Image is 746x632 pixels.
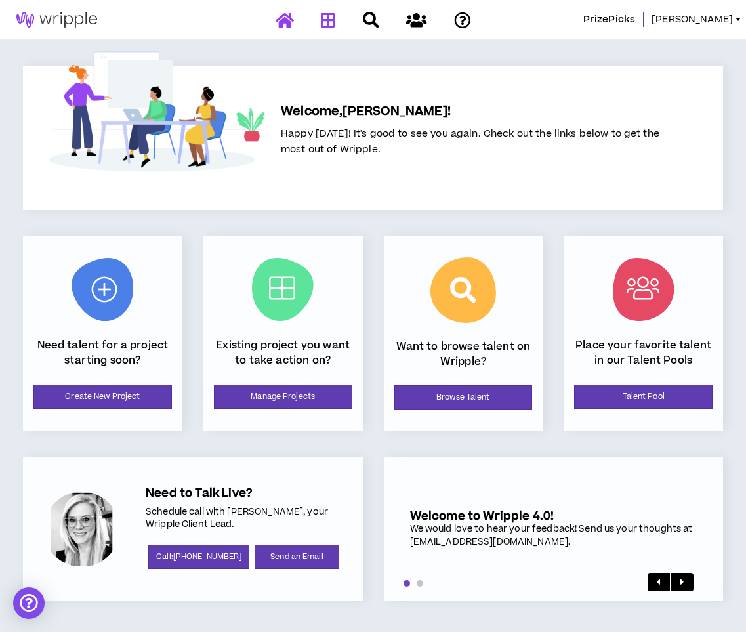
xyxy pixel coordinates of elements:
a: Send an Email [255,545,339,569]
div: We would love to hear your feedback! Send us your thoughts at [EMAIL_ADDRESS][DOMAIN_NAME]. [410,523,697,549]
a: Create New Project [33,385,172,409]
p: Existing project you want to take action on? [214,338,352,368]
img: New Project [72,258,133,321]
div: Open Intercom Messenger [13,587,45,619]
h5: Welcome to Wripple 4.0! [410,509,697,523]
p: Need talent for a project starting soon? [33,338,172,368]
span: [PERSON_NAME] [652,12,733,27]
span: Happy [DATE]! It's good to see you again. Check out the links below to get the most out of Wripple. [281,127,659,156]
p: Place your favorite talent in our Talent Pools [574,338,713,368]
h5: Need to Talk Live? [146,486,342,500]
p: Schedule call with [PERSON_NAME], your Wripple Client Lead. [146,506,342,532]
a: Talent Pool [574,385,713,409]
a: Browse Talent [394,385,533,410]
div: Amanda P. [44,492,119,567]
p: Want to browse talent on Wripple? [394,339,533,369]
span: PrizePicks [583,12,635,27]
a: Call:[PHONE_NUMBER] [148,545,249,569]
img: Current Projects [252,258,314,321]
a: Manage Projects [214,385,352,409]
img: Talent Pool [613,258,674,321]
h5: Welcome, [PERSON_NAME] ! [281,102,681,121]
